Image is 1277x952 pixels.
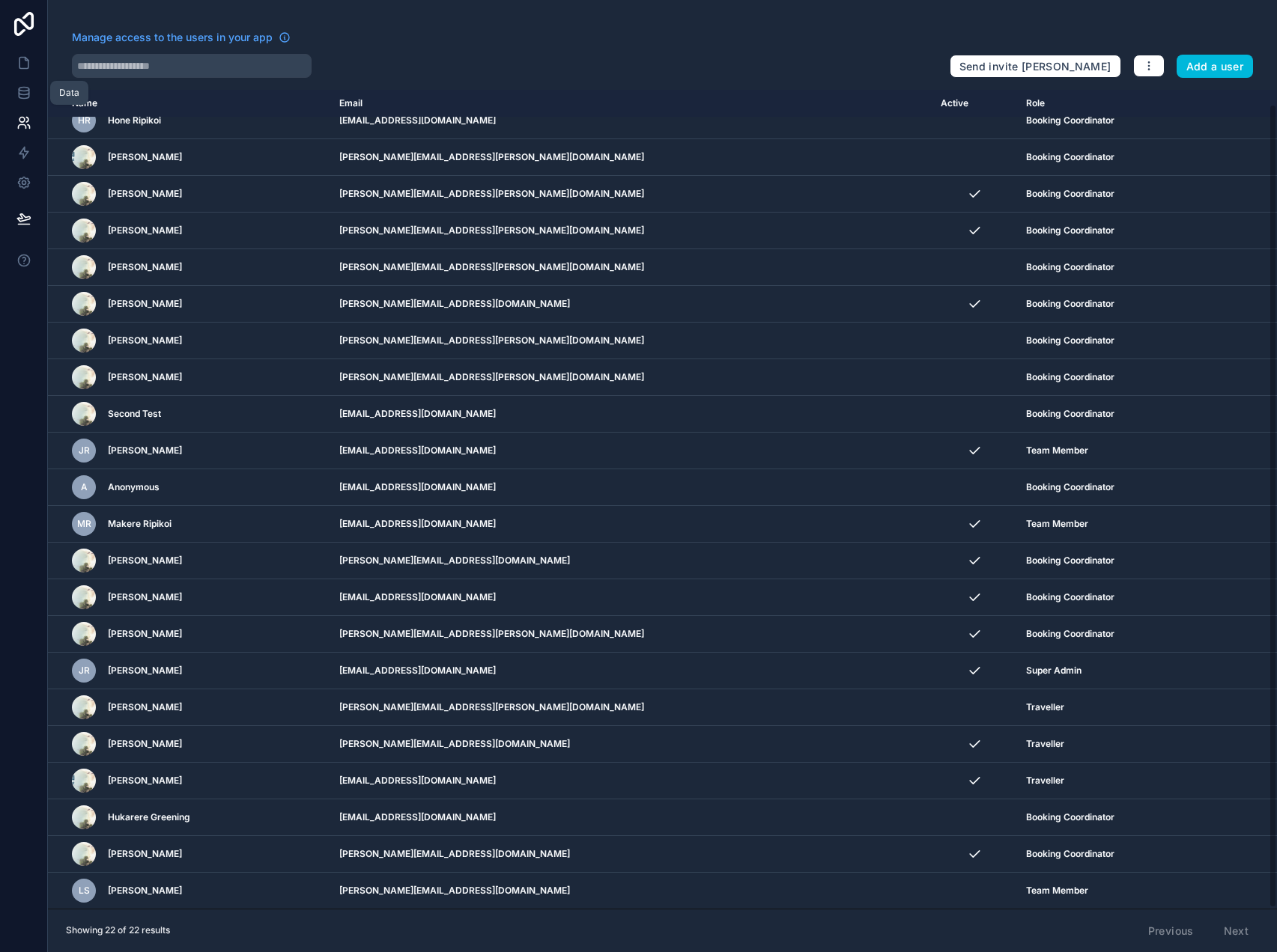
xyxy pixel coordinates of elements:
[66,924,170,936] span: Showing 22 of 22 results
[330,359,932,396] td: [PERSON_NAME][EMAIL_ADDRESS][PERSON_NAME][DOMAIN_NAME]
[330,689,932,726] td: [PERSON_NAME][EMAIL_ADDRESS][PERSON_NAME][DOMAIN_NAME]
[1026,555,1114,567] span: Booking Coordinator
[108,115,161,126] span: Hone Ripikoi
[1017,90,1216,118] th: Role
[1026,591,1114,603] span: Booking Coordinator
[108,298,182,310] span: [PERSON_NAME]
[1026,518,1088,530] span: Team Member
[1026,701,1064,713] span: Traveller
[1026,811,1114,823] span: Booking Coordinator
[59,87,79,99] div: Data
[1026,628,1114,640] span: Booking Coordinator
[330,799,932,836] td: [EMAIL_ADDRESS][DOMAIN_NAME]
[950,55,1121,79] button: Send invite [PERSON_NAME]
[1026,188,1114,200] span: Booking Coordinator
[78,115,91,126] span: HR
[330,396,932,433] td: [EMAIL_ADDRESS][DOMAIN_NAME]
[330,836,932,873] td: [PERSON_NAME][EMAIL_ADDRESS][DOMAIN_NAME]
[77,518,91,530] span: MR
[72,30,273,45] span: Manage access to the users in your app
[330,616,932,653] td: [PERSON_NAME][EMAIL_ADDRESS][PERSON_NAME][DOMAIN_NAME]
[1177,55,1254,79] button: Add a user
[330,543,932,579] td: [PERSON_NAME][EMAIL_ADDRESS][DOMAIN_NAME]
[1026,481,1114,493] span: Booking Coordinator
[1026,225,1114,237] span: Booking Coordinator
[1026,298,1114,310] span: Booking Coordinator
[1026,408,1114,420] span: Booking Coordinator
[79,445,90,457] span: JR
[330,506,932,543] td: [EMAIL_ADDRESS][DOMAIN_NAME]
[330,176,932,213] td: [PERSON_NAME][EMAIL_ADDRESS][PERSON_NAME][DOMAIN_NAME]
[72,30,291,45] a: Manage access to the users in your app
[1026,848,1114,860] span: Booking Coordinator
[48,90,1277,909] div: scrollable content
[108,555,182,567] span: [PERSON_NAME]
[108,628,182,640] span: [PERSON_NAME]
[1026,115,1114,126] span: Booking Coordinator
[108,885,182,897] span: [PERSON_NAME]
[108,481,160,493] span: Anonymous
[108,848,182,860] span: [PERSON_NAME]
[1026,151,1114,163] span: Booking Coordinator
[108,335,182,347] span: [PERSON_NAME]
[330,323,932,359] td: [PERSON_NAME][EMAIL_ADDRESS][PERSON_NAME][DOMAIN_NAME]
[330,469,932,506] td: [EMAIL_ADDRESS][DOMAIN_NAME]
[1026,371,1114,383] span: Booking Coordinator
[108,775,182,787] span: [PERSON_NAME]
[79,665,90,677] span: JR
[108,225,182,237] span: [PERSON_NAME]
[1026,445,1088,457] span: Team Member
[1026,665,1082,677] span: Super Admin
[330,873,932,909] td: [PERSON_NAME][EMAIL_ADDRESS][DOMAIN_NAME]
[108,665,182,677] span: [PERSON_NAME]
[1026,885,1088,897] span: Team Member
[79,885,90,897] span: LS
[330,433,932,469] td: [EMAIL_ADDRESS][DOMAIN_NAME]
[108,408,161,420] span: Second Test
[108,518,172,530] span: Makere Ripikoi
[108,371,182,383] span: [PERSON_NAME]
[330,763,932,799] td: [EMAIL_ADDRESS][DOMAIN_NAME]
[108,188,182,200] span: [PERSON_NAME]
[330,139,932,176] td: [PERSON_NAME][EMAIL_ADDRESS][PERSON_NAME][DOMAIN_NAME]
[108,261,182,273] span: [PERSON_NAME]
[108,151,182,163] span: [PERSON_NAME]
[330,579,932,616] td: [EMAIL_ADDRESS][DOMAIN_NAME]
[1026,335,1114,347] span: Booking Coordinator
[81,481,88,493] span: A
[330,213,932,249] td: [PERSON_NAME][EMAIL_ADDRESS][PERSON_NAME][DOMAIN_NAME]
[330,90,932,118] th: Email
[48,90,330,118] th: Name
[330,286,932,323] td: [PERSON_NAME][EMAIL_ADDRESS][DOMAIN_NAME]
[330,726,932,763] td: [PERSON_NAME][EMAIL_ADDRESS][DOMAIN_NAME]
[330,249,932,286] td: [PERSON_NAME][EMAIL_ADDRESS][PERSON_NAME][DOMAIN_NAME]
[108,738,182,750] span: [PERSON_NAME]
[1026,775,1064,787] span: Traveller
[108,811,190,823] span: Hukarere Greening
[330,103,932,139] td: [EMAIL_ADDRESS][DOMAIN_NAME]
[1026,738,1064,750] span: Traveller
[1026,261,1114,273] span: Booking Coordinator
[108,445,182,457] span: [PERSON_NAME]
[330,653,932,689] td: [EMAIL_ADDRESS][DOMAIN_NAME]
[108,591,182,603] span: [PERSON_NAME]
[108,701,182,713] span: [PERSON_NAME]
[932,90,1017,118] th: Active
